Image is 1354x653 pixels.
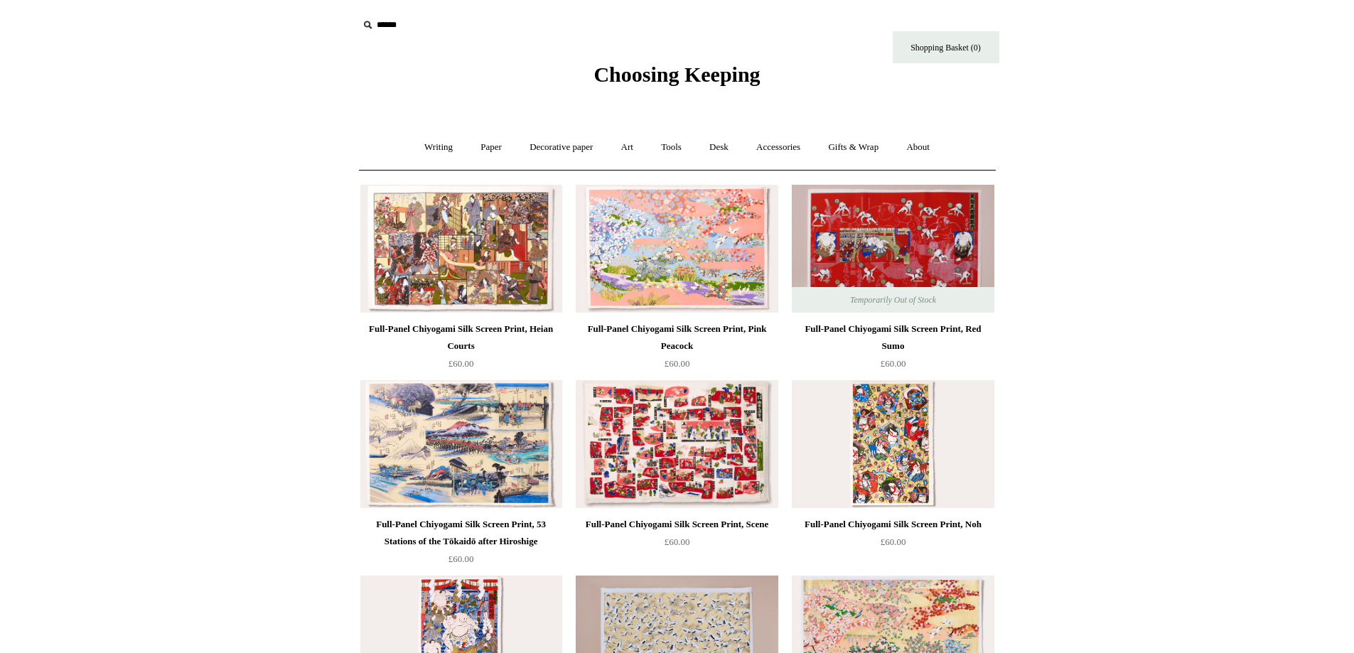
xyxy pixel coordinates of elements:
[448,358,474,369] span: £60.00
[593,63,760,86] span: Choosing Keeping
[360,185,562,313] a: Full-Panel Chiyogami Silk Screen Print, Heian Courts Full-Panel Chiyogami Silk Screen Print, Heia...
[697,129,741,166] a: Desk
[815,129,891,166] a: Gifts & Wrap
[795,320,990,355] div: Full-Panel Chiyogami Silk Screen Print, Red Sumo
[881,358,906,369] span: £60.00
[576,185,778,313] a: Full-Panel Chiyogami Silk Screen Print, Pink Peacock Full-Panel Chiyogami Silk Screen Print, Pink...
[881,536,906,547] span: £60.00
[792,516,994,574] a: Full-Panel Chiyogami Silk Screen Print, Noh £60.00
[360,380,562,508] img: Full-Panel Chiyogami Silk Screen Print, 53 Stations of the Tōkaidō after Hiroshige
[448,554,474,564] span: £60.00
[576,516,778,574] a: Full-Panel Chiyogami Silk Screen Print, Scene £60.00
[576,380,778,508] a: Full-Panel Chiyogami Silk Screen Print, Scene Full-Panel Chiyogami Silk Screen Print, Scene
[364,516,559,550] div: Full-Panel Chiyogami Silk Screen Print, 53 Stations of the Tōkaidō after Hiroshige
[517,129,606,166] a: Decorative paper
[576,380,778,508] img: Full-Panel Chiyogami Silk Screen Print, Scene
[893,129,942,166] a: About
[792,380,994,508] img: Full-Panel Chiyogami Silk Screen Print, Noh
[792,380,994,508] a: Full-Panel Chiyogami Silk Screen Print, Noh Full-Panel Chiyogami Silk Screen Print, Noh
[360,380,562,508] a: Full-Panel Chiyogami Silk Screen Print, 53 Stations of the Tōkaidō after Hiroshige Full-Panel Chi...
[468,129,515,166] a: Paper
[792,185,994,313] img: Full-Panel Chiyogami Silk Screen Print, Red Sumo
[360,516,562,574] a: Full-Panel Chiyogami Silk Screen Print, 53 Stations of the Tōkaidō after Hiroshige £60.00
[579,320,774,355] div: Full-Panel Chiyogami Silk Screen Print, Pink Peacock
[792,185,994,313] a: Full-Panel Chiyogami Silk Screen Print, Red Sumo Full-Panel Chiyogami Silk Screen Print, Red Sumo...
[836,287,950,313] span: Temporarily Out of Stock
[360,320,562,379] a: Full-Panel Chiyogami Silk Screen Print, Heian Courts £60.00
[360,185,562,313] img: Full-Panel Chiyogami Silk Screen Print, Heian Courts
[364,320,559,355] div: Full-Panel Chiyogami Silk Screen Print, Heian Courts
[576,320,778,379] a: Full-Panel Chiyogami Silk Screen Print, Pink Peacock £60.00
[579,516,774,533] div: Full-Panel Chiyogami Silk Screen Print, Scene
[665,358,690,369] span: £60.00
[893,31,999,63] a: Shopping Basket (0)
[795,516,990,533] div: Full-Panel Chiyogami Silk Screen Print, Noh
[792,320,994,379] a: Full-Panel Chiyogami Silk Screen Print, Red Sumo £60.00
[412,129,466,166] a: Writing
[608,129,646,166] a: Art
[648,129,694,166] a: Tools
[593,74,760,84] a: Choosing Keeping
[665,536,690,547] span: £60.00
[576,185,778,313] img: Full-Panel Chiyogami Silk Screen Print, Pink Peacock
[743,129,813,166] a: Accessories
